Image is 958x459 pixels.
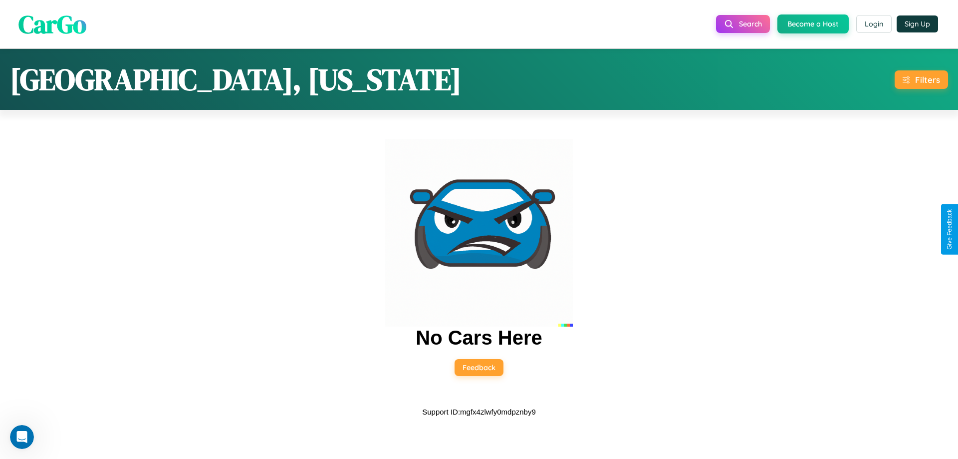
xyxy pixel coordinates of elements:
button: Filters [895,70,948,89]
button: Login [856,15,892,33]
span: CarGo [18,6,86,41]
p: Support ID: mgfx4zlwfy0mdpznby9 [422,405,536,419]
img: car [385,139,573,327]
button: Search [716,15,770,33]
div: Filters [915,74,940,85]
h1: [GEOGRAPHIC_DATA], [US_STATE] [10,59,462,100]
h2: No Cars Here [416,327,542,349]
button: Sign Up [897,15,938,32]
button: Become a Host [777,14,849,33]
iframe: Intercom live chat [10,425,34,449]
span: Search [739,19,762,28]
button: Feedback [455,359,503,376]
div: Give Feedback [946,209,953,250]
